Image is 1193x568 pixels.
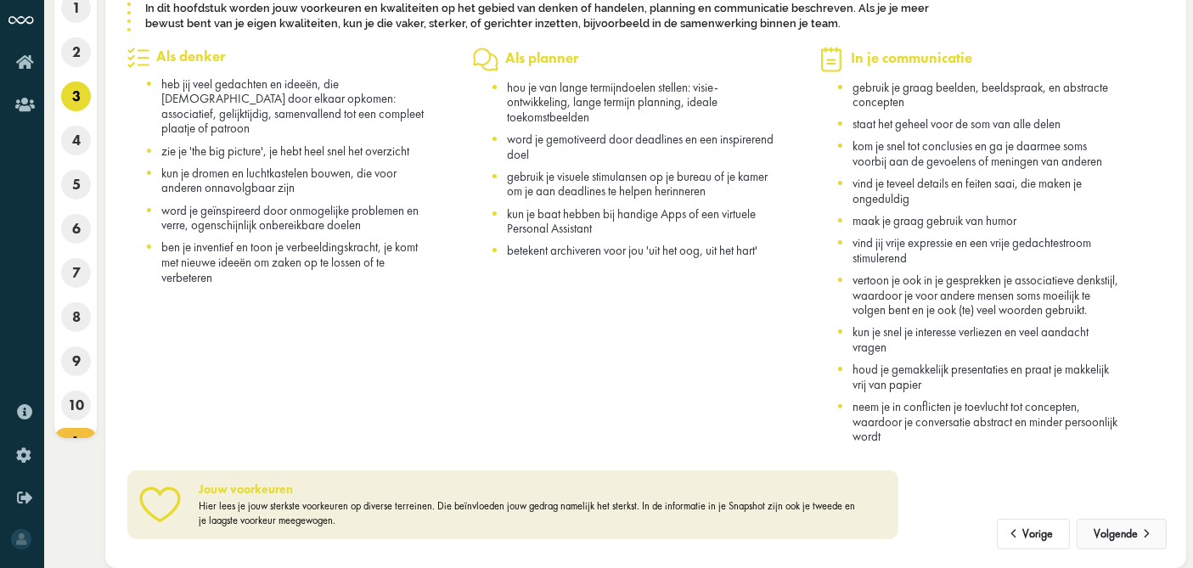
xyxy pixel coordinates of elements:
[1077,519,1167,549] button: Volgende
[161,76,424,137] span: heb jij veel gedachten en ideeën, die [DEMOGRAPHIC_DATA] door elkaar opkomen: associatief, gelijk...
[819,47,1121,72] h3: In je communicatie
[161,143,409,159] span: zie je 'the big picture', je hebt heel snel het overzicht
[161,165,397,196] span: kun je dromen en luchtkastelen bouwen, die voor anderen onnavolgbaar zijn
[199,482,864,497] h3: Jouw voorkeuren
[853,361,1109,392] span: houd je gemakkelijk presentaties en praat je makkelijk vrij van papier
[61,82,91,111] span: 3
[507,205,756,237] span: kun je baat hebben bij handige Apps of een virtuele Personal Assistant
[61,170,91,200] span: 5
[61,126,91,155] span: 4
[61,346,91,376] span: 9
[997,519,1071,549] button: Vorige
[507,168,768,200] span: gebruik je visuele stimulansen op je bureau of je kamer om je aan deadlines te helpen herinneren
[61,302,91,332] span: 8
[161,239,418,284] span: ben je inventief en toon je verbeeldingskracht, je komt met nieuwe ideeën om zaken op te lossen o...
[853,234,1091,266] span: vind jij vrije expressie en een vrije gedachtestroom stimulerend
[473,47,775,72] h3: Als planner
[853,115,1061,132] span: staat het geheel voor de som van alle delen
[853,212,1016,228] span: maak je graag gebruik van humor
[61,391,91,420] span: 10
[199,499,864,528] div: Hier lees je jouw sterkste voorkeuren op diverse terreinen. Die beïnvloeden jouw gedrag namelijk ...
[507,79,718,125] span: hou je van lange termijndoelen stellen: visie-ontwikkeling, lange termijn planning, ideale toekom...
[507,131,774,162] span: word je gemotiveerd door deadlines en een inspirerend doel
[853,138,1102,169] span: kom je snel tot conclusies en ga je daarmee soms voorbij aan de gevoelens of meningen van anderen
[161,202,419,233] span: word je geïnspireerd door onmogelijke problemen en verre, ogenschijnlijk onbereikbare doelen
[127,47,430,69] h3: Als denker
[853,398,1117,444] span: neem je in conflicten je toevlucht tot concepten, waardoor je conversatie abstract en minder pers...
[61,214,91,244] span: 6
[853,323,1089,355] span: kun je snel je interesse verliezen en veel aandacht vragen
[61,258,91,288] span: 7
[853,175,1082,206] span: vind je teveel details en feiten saai, die maken je ongeduldig
[507,242,757,258] span: betekent archiveren voor jou 'uit het oog, uit het hart'
[61,37,91,67] span: 2
[853,272,1118,318] span: vertoon je ook in je gesprekken je associatieve denkstijl, waardoor je voor andere mensen soms mo...
[853,79,1108,110] span: gebruik je graag beelden, beeldspraak, en abstracte concepten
